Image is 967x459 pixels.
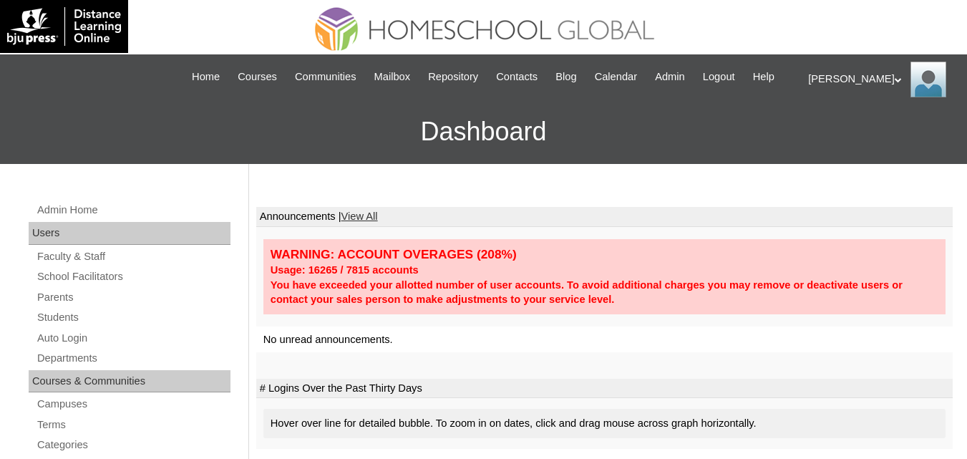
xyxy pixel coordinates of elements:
[36,309,230,327] a: Students
[910,62,946,97] img: Ariane Ebuen
[36,395,230,413] a: Campuses
[428,69,478,85] span: Repository
[595,69,637,85] span: Calendar
[263,409,946,438] div: Hover over line for detailed bubble. To zoom in on dates, click and drag mouse across graph horiz...
[421,69,485,85] a: Repository
[703,69,735,85] span: Logout
[374,69,411,85] span: Mailbox
[256,207,953,227] td: Announcements |
[36,268,230,286] a: School Facilitators
[29,370,230,393] div: Courses & Communities
[36,416,230,434] a: Terms
[36,201,230,219] a: Admin Home
[192,69,220,85] span: Home
[185,69,227,85] a: Home
[655,69,685,85] span: Admin
[256,327,953,353] td: No unread announcements.
[7,100,960,164] h3: Dashboard
[367,69,418,85] a: Mailbox
[555,69,576,85] span: Blog
[548,69,583,85] a: Blog
[256,379,953,399] td: # Logins Over the Past Thirty Days
[496,69,538,85] span: Contacts
[238,69,277,85] span: Courses
[230,69,284,85] a: Courses
[7,7,121,46] img: logo-white.png
[36,329,230,347] a: Auto Login
[36,349,230,367] a: Departments
[588,69,644,85] a: Calendar
[696,69,742,85] a: Logout
[271,246,938,263] div: WARNING: ACCOUNT OVERAGES (208%)
[746,69,782,85] a: Help
[29,222,230,245] div: Users
[808,62,953,97] div: [PERSON_NAME]
[271,264,419,276] strong: Usage: 16265 / 7815 accounts
[36,289,230,306] a: Parents
[341,211,378,222] a: View All
[648,69,692,85] a: Admin
[753,69,774,85] span: Help
[489,69,545,85] a: Contacts
[271,278,938,307] div: You have exceeded your allotted number of user accounts. To avoid additional charges you may remo...
[36,436,230,454] a: Categories
[36,248,230,266] a: Faculty & Staff
[295,69,356,85] span: Communities
[288,69,364,85] a: Communities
